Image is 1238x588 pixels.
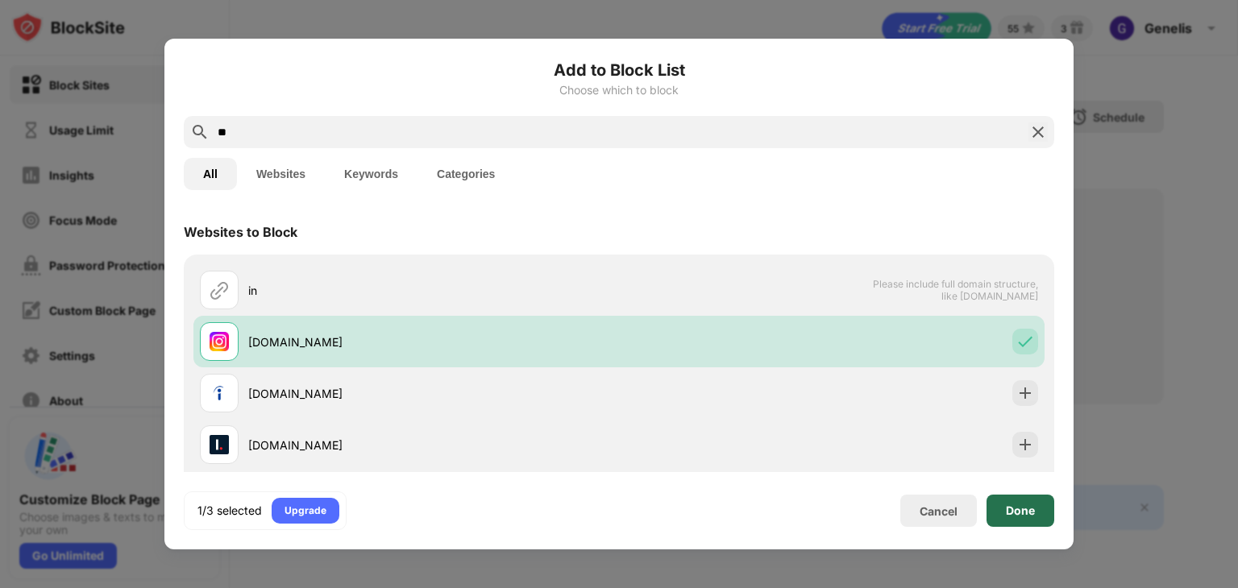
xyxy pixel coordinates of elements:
[210,383,229,403] img: favicons
[210,332,229,351] img: favicons
[184,84,1054,97] div: Choose which to block
[418,158,514,190] button: Categories
[1006,504,1035,517] div: Done
[325,158,418,190] button: Keywords
[237,158,325,190] button: Websites
[285,503,326,519] div: Upgrade
[1028,122,1048,142] img: search-close
[197,503,262,519] div: 1/3 selected
[248,385,619,402] div: [DOMAIN_NAME]
[210,280,229,300] img: url.svg
[184,158,237,190] button: All
[190,122,210,142] img: search.svg
[872,278,1038,302] span: Please include full domain structure, like [DOMAIN_NAME]
[248,333,619,350] div: [DOMAIN_NAME]
[184,58,1054,82] h6: Add to Block List
[210,435,229,454] img: favicons
[248,437,619,453] div: [DOMAIN_NAME]
[920,504,958,518] div: Cancel
[248,282,619,299] div: in
[184,224,297,240] div: Websites to Block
